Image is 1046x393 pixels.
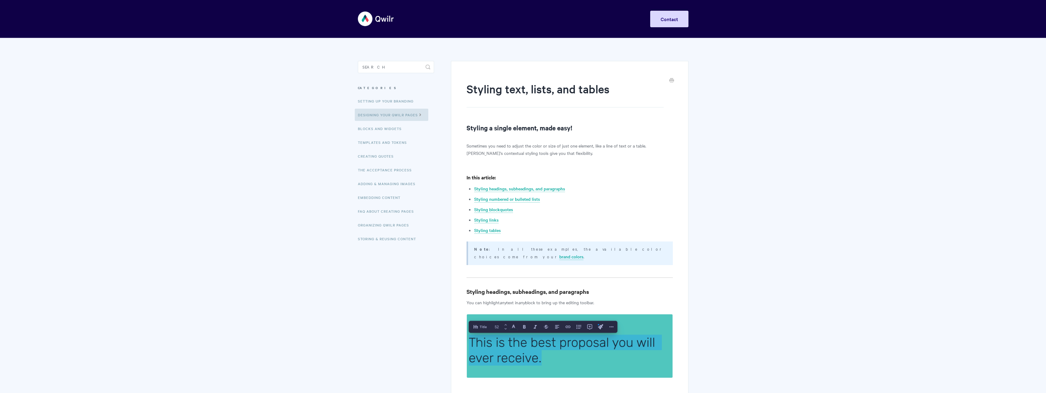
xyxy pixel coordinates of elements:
[650,11,688,27] a: Contact
[358,7,394,30] img: Qwilr Help Center
[358,219,414,231] a: Organizing Qwilr Pages
[474,185,565,192] a: Styling headings, subheadings, and paragraphs
[467,81,663,107] h1: Styling text, lists, and tables
[467,142,673,157] p: Sometimes you need to adjust the color or size of just one element, like a line of text or a tabl...
[669,77,674,84] a: Print this Article
[355,109,428,121] a: Designing Your Qwilr Pages
[467,287,673,296] h3: Styling headings, subheadings, and paragraphs
[358,82,434,93] h3: Categories
[467,123,673,133] h2: Styling a single element, made easy!
[467,314,673,378] img: file-CZfpxuUss6.png
[559,253,583,260] a: brand colors
[358,95,418,107] a: Setting up your Branding
[358,136,411,148] a: Templates and Tokens
[358,205,418,217] a: FAQ About Creating Pages
[358,233,421,245] a: Storing & Reusing Content
[358,150,398,162] a: Creating Quotes
[474,227,501,234] a: Styling tables
[358,61,434,73] input: Search
[474,245,665,260] p: : In all these examples, the available color choices come from your .
[474,246,489,252] b: Note
[474,217,499,223] a: Styling links
[358,178,420,190] a: Adding & Managing Images
[358,191,405,204] a: Embedding Content
[474,196,540,203] a: Styling numbered or bulleted lists
[500,299,506,305] em: any
[467,174,496,181] strong: In this article:
[358,122,406,135] a: Blocks and Widgets
[467,299,673,306] p: You can highlight text in block to bring up the editing toolbar.
[358,164,416,176] a: The Acceptance Process
[474,206,513,213] a: Styling blockquotes
[518,299,525,305] em: any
